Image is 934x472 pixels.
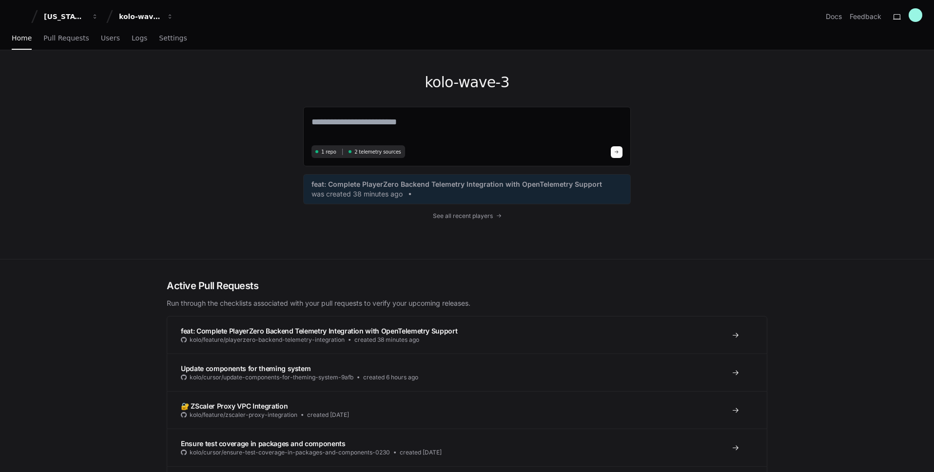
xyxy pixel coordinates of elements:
a: Update components for theming systemkolo/cursor/update-components-for-theming-system-9afbcreated ... [167,354,767,391]
button: [US_STATE] Pacific [40,8,102,25]
span: See all recent players [433,212,493,220]
a: Settings [159,27,187,50]
span: Logs [132,35,147,41]
span: 🔐 ZScaler Proxy VPC Integration [181,402,288,410]
a: feat: Complete PlayerZero Backend Telemetry Integration with OpenTelemetry Supportwas created 38 ... [311,179,623,199]
a: Ensure test coverage in packages and componentskolo/cursor/ensure-test-coverage-in-packages-and-c... [167,429,767,466]
h1: kolo-wave-3 [303,74,631,91]
span: was created 38 minutes ago [311,189,403,199]
span: Update components for theming system [181,364,311,373]
div: kolo-wave-3 [119,12,161,21]
span: kolo/feature/playerzero-backend-telemetry-integration [190,336,345,344]
span: feat: Complete PlayerZero Backend Telemetry Integration with OpenTelemetry Support [311,179,602,189]
h2: Active Pull Requests [167,279,767,293]
a: Home [12,27,32,50]
a: 🔐 ZScaler Proxy VPC Integrationkolo/feature/zscaler-proxy-integrationcreated [DATE] [167,391,767,429]
p: Run through the checklists associated with your pull requests to verify your upcoming releases. [167,298,767,308]
span: created 38 minutes ago [354,336,419,344]
span: Home [12,35,32,41]
a: See all recent players [303,212,631,220]
span: kolo/feature/zscaler-proxy-integration [190,411,297,419]
a: feat: Complete PlayerZero Backend Telemetry Integration with OpenTelemetry Supportkolo/feature/pl... [167,316,767,354]
div: [US_STATE] Pacific [44,12,86,21]
span: Pull Requests [43,35,89,41]
span: Settings [159,35,187,41]
span: created 6 hours ago [363,374,418,381]
span: Users [101,35,120,41]
span: kolo/cursor/update-components-for-theming-system-9afb [190,374,353,381]
a: Pull Requests [43,27,89,50]
a: Users [101,27,120,50]
a: Docs [826,12,842,21]
span: kolo/cursor/ensure-test-coverage-in-packages-and-components-0230 [190,449,390,456]
a: Logs [132,27,147,50]
span: 1 repo [321,148,336,156]
span: created [DATE] [400,449,442,456]
span: 2 telemetry sources [354,148,401,156]
span: feat: Complete PlayerZero Backend Telemetry Integration with OpenTelemetry Support [181,327,457,335]
span: created [DATE] [307,411,349,419]
span: Ensure test coverage in packages and components [181,439,346,448]
button: kolo-wave-3 [115,8,177,25]
button: Feedback [850,12,881,21]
